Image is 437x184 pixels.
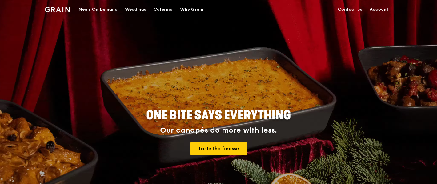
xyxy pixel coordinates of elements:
[121,0,150,19] a: Weddings
[108,126,329,135] div: Our canapés do more with less.
[176,0,207,19] a: Why Grain
[146,108,291,123] span: ONE BITE SAYS EVERYTHING
[45,7,70,12] img: Grain
[366,0,392,19] a: Account
[150,0,176,19] a: Catering
[78,0,118,19] div: Meals On Demand
[190,142,247,155] a: Taste the finesse
[334,0,366,19] a: Contact us
[180,0,203,19] div: Why Grain
[154,0,173,19] div: Catering
[125,0,146,19] div: Weddings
